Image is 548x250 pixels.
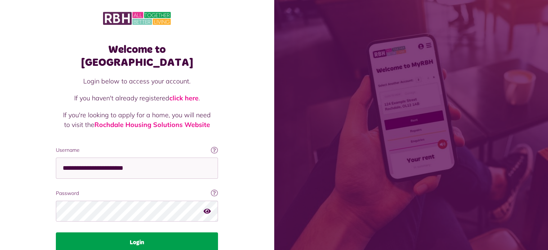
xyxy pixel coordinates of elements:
p: Login below to access your account. [63,76,211,86]
label: Password [56,190,218,197]
a: Rochdale Housing Solutions Website [94,121,210,129]
p: If you're looking to apply for a home, you will need to visit the [63,110,211,129]
p: If you haven't already registered . [63,93,211,103]
a: click here [169,94,199,102]
label: Username [56,146,218,154]
h1: Welcome to [GEOGRAPHIC_DATA] [56,43,218,69]
img: MyRBH [103,11,171,26]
